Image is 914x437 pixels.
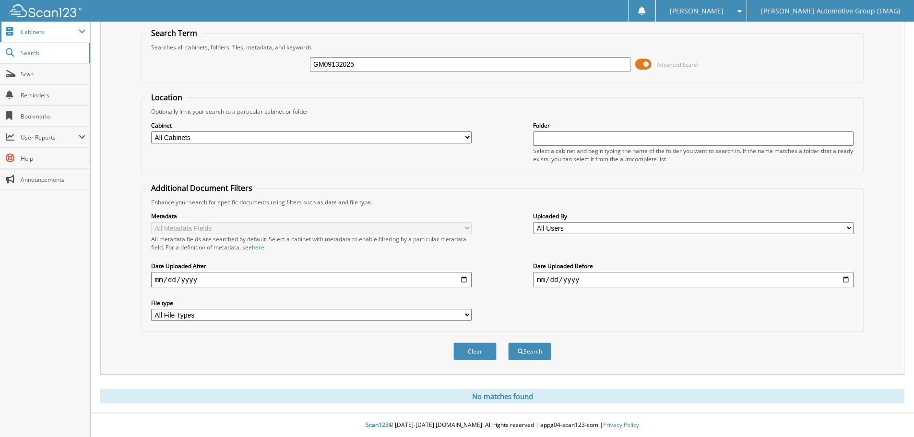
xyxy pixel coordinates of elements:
[533,212,854,220] label: Uploaded By
[146,28,202,38] legend: Search Term
[91,413,914,437] div: © [DATE]-[DATE] [DOMAIN_NAME]. All rights reserved | appg04-scan123-com |
[151,235,472,251] div: All metadata fields are searched by default. Select a cabinet with metadata to enable filtering b...
[866,391,914,437] iframe: Chat Widget
[252,243,264,251] a: here
[151,212,472,220] label: Metadata
[21,133,79,142] span: User Reports
[100,389,904,403] div: No matches found
[453,343,497,360] button: Clear
[657,61,700,68] span: Advanced Search
[151,299,472,307] label: File type
[21,154,85,163] span: Help
[146,92,187,103] legend: Location
[761,8,900,14] span: [PERSON_NAME] Automotive Group (TMAG)
[146,43,858,51] div: Searches all cabinets, folders, files, metadata, and keywords
[366,421,389,429] span: Scan123
[151,262,472,270] label: Date Uploaded After
[533,121,854,130] label: Folder
[21,49,84,57] span: Search
[670,8,724,14] span: [PERSON_NAME]
[21,91,85,99] span: Reminders
[151,121,472,130] label: Cabinet
[533,272,854,287] input: end
[151,272,472,287] input: start
[21,112,85,120] span: Bookmarks
[146,198,858,206] div: Enhance your search for specific documents using filters such as date and file type.
[10,4,82,17] img: scan123-logo-white.svg
[146,183,257,193] legend: Additional Document Filters
[21,28,79,36] span: Cabinets
[603,421,639,429] a: Privacy Policy
[21,70,85,78] span: Scan
[508,343,551,360] button: Search
[533,147,854,163] div: Select a cabinet and begin typing the name of the folder you want to search in. If the name match...
[21,176,85,184] span: Announcements
[533,262,854,270] label: Date Uploaded Before
[146,107,858,116] div: Optionally limit your search to a particular cabinet or folder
